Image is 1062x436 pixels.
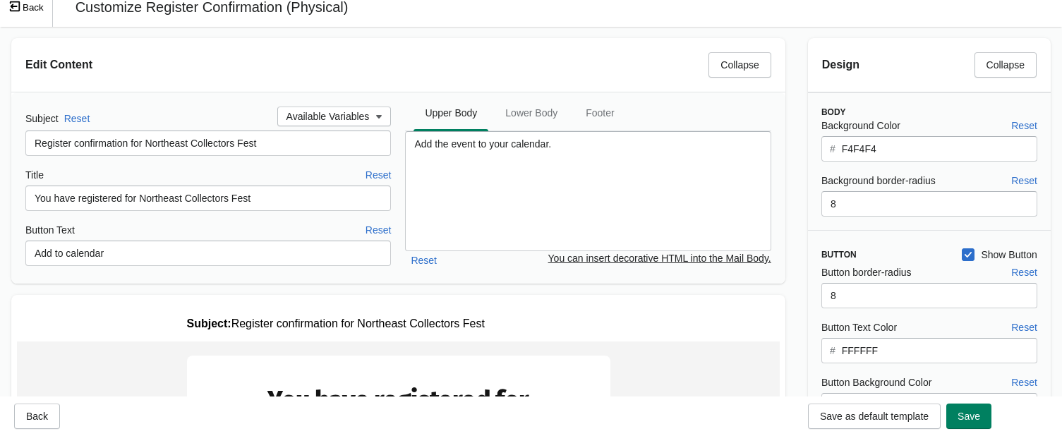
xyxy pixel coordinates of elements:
span: Lower Body [494,100,569,126]
button: Reset [405,248,442,273]
span: Reset [1011,267,1037,278]
h2: Edit Content [25,56,697,73]
p: Register confirmation for Northeast Collectors Fest [176,11,599,24]
span: Reset [64,113,90,124]
label: Background Color [821,119,900,133]
span: Reset [366,224,392,236]
span: Reset [1011,120,1037,131]
button: Reset [59,106,96,131]
button: Reset [1006,315,1043,340]
div: # [830,140,835,157]
span: Reset [1011,322,1037,333]
button: Reset [1006,113,1043,138]
button: Save [946,404,991,429]
label: Background border-radius [821,174,936,188]
h3: Button [821,249,950,260]
a: Add to calendar [340,157,423,174]
span: Save [958,411,980,422]
div: shop_name event_time_disclaimer [198,349,565,377]
h2: Design [822,56,963,73]
span: Upper Body [414,100,488,126]
textarea: Add the event to your calendar. [405,131,771,251]
button: Available Variables [277,107,392,126]
button: Reset [1006,168,1043,193]
button: Reset [1006,370,1043,395]
a: here [433,237,453,249]
label: Button border-radius [821,265,912,279]
label: Title [25,168,44,182]
button: Collapse [974,52,1037,78]
button: Reset [1006,260,1043,285]
span: Reset [411,255,437,266]
span: Available Variables [286,111,370,122]
label: Button Background Color [821,375,931,389]
label: Button Text [25,223,75,237]
span: Reset [1011,175,1037,186]
span: Show Button [981,248,1037,262]
label: Subject [25,111,59,126]
h3: Body [821,107,1037,118]
a: Add to Calendar [346,265,416,277]
button: Reset [360,217,397,243]
td: Add the event to your calendar. [198,114,565,134]
span: Reset [366,169,392,181]
span: Collapse [986,59,1025,71]
label: Button Text Color [821,320,897,334]
span: Save as default template [820,411,929,422]
strong: Event Time: [335,223,385,235]
span: Back [26,411,48,422]
span: Footer [574,100,625,126]
div: Wolves Sports [GEOGRAPHIC_DATA] 9 AM-6PM Most up to date information insert_calendar_logo [198,194,565,293]
td: You have registered for Northeast Collectors Fest [198,42,565,107]
p: You can insert decorative HTML into the Mail Body. [548,251,771,265]
span: Reset [1011,377,1037,388]
span: Collapse [720,59,759,71]
strong: Event Location: [274,209,339,221]
div: # [830,342,835,359]
button: Back [14,404,60,429]
button: Save as default template [808,404,941,429]
button: Reset [360,162,397,188]
strong: Subject: [176,11,220,23]
button: Collapse [708,52,771,78]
